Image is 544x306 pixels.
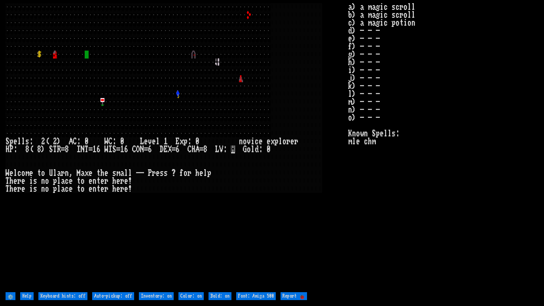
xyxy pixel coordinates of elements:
[199,145,203,153] div: =
[120,145,124,153] div: 1
[61,185,65,193] div: a
[124,145,128,153] div: 6
[259,145,263,153] div: :
[13,138,17,145] div: e
[120,169,124,177] div: a
[53,169,57,177] div: l
[33,185,37,193] div: s
[97,145,100,153] div: 6
[219,145,223,153] div: V
[6,177,9,185] div: T
[243,138,247,145] div: o
[184,138,188,145] div: p
[21,177,25,185] div: e
[203,145,207,153] div: 8
[97,169,100,177] div: t
[89,169,93,177] div: e
[148,145,152,153] div: 6
[164,145,168,153] div: E
[93,145,97,153] div: 1
[209,292,231,300] input: Bold: on
[207,169,211,177] div: p
[100,185,104,193] div: e
[81,177,85,185] div: o
[97,185,100,193] div: t
[57,185,61,193] div: l
[104,138,108,145] div: W
[97,177,100,185] div: t
[13,169,17,177] div: l
[69,138,73,145] div: A
[6,169,9,177] div: W
[20,292,34,300] input: Help
[13,177,17,185] div: e
[180,138,184,145] div: x
[172,145,176,153] div: =
[120,177,124,185] div: r
[243,145,247,153] div: G
[25,169,29,177] div: m
[13,185,17,193] div: e
[188,138,191,145] div: :
[180,169,184,177] div: f
[116,169,120,177] div: m
[17,138,21,145] div: l
[164,138,168,145] div: 1
[85,138,89,145] div: 0
[178,292,204,300] input: Color: on
[156,169,160,177] div: e
[148,169,152,177] div: P
[38,292,87,300] input: Keyboard hints: off
[81,185,85,193] div: o
[120,185,124,193] div: r
[281,292,307,300] input: Report 🐞
[164,169,168,177] div: s
[144,145,148,153] div: =
[41,145,45,153] div: )
[275,138,279,145] div: p
[104,185,108,193] div: r
[37,169,41,177] div: t
[255,145,259,153] div: d
[294,138,298,145] div: r
[85,169,89,177] div: x
[89,177,93,185] div: e
[271,138,275,145] div: x
[132,145,136,153] div: C
[61,177,65,185] div: a
[255,138,259,145] div: c
[286,138,290,145] div: r
[140,145,144,153] div: N
[188,169,191,177] div: r
[104,145,108,153] div: W
[9,169,13,177] div: e
[65,169,69,177] div: n
[148,138,152,145] div: v
[69,185,73,193] div: e
[124,177,128,185] div: e
[176,138,180,145] div: E
[223,145,227,153] div: :
[41,185,45,193] div: n
[128,177,132,185] div: !
[25,138,29,145] div: s
[247,145,251,153] div: o
[73,138,77,145] div: C
[172,169,176,177] div: ?
[65,145,69,153] div: 8
[136,169,140,177] div: -
[13,145,17,153] div: :
[9,177,13,185] div: h
[195,145,199,153] div: A
[81,169,85,177] div: a
[108,138,112,145] div: C
[100,169,104,177] div: h
[104,177,108,185] div: r
[89,185,93,193] div: e
[9,138,13,145] div: p
[112,185,116,193] div: h
[203,169,207,177] div: l
[140,169,144,177] div: -
[236,292,276,300] input: Font: Amiga 500
[21,169,25,177] div: o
